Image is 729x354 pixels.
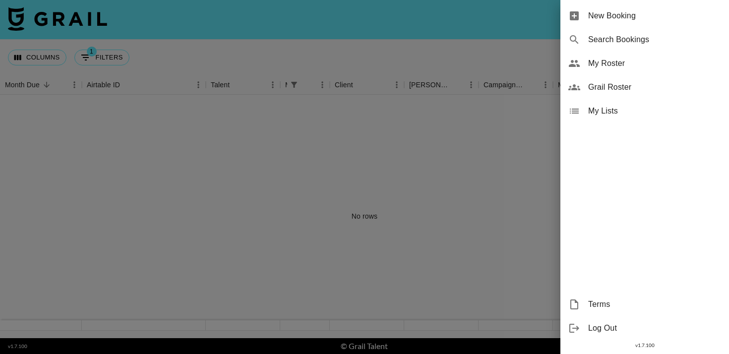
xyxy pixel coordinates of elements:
[560,316,729,340] div: Log Out
[560,4,729,28] div: New Booking
[588,58,721,69] span: My Roster
[588,105,721,117] span: My Lists
[560,340,729,351] div: v 1.7.100
[560,293,729,316] div: Terms
[560,99,729,123] div: My Lists
[588,34,721,46] span: Search Bookings
[588,81,721,93] span: Grail Roster
[560,52,729,75] div: My Roster
[588,298,721,310] span: Terms
[560,75,729,99] div: Grail Roster
[588,10,721,22] span: New Booking
[588,322,721,334] span: Log Out
[560,28,729,52] div: Search Bookings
